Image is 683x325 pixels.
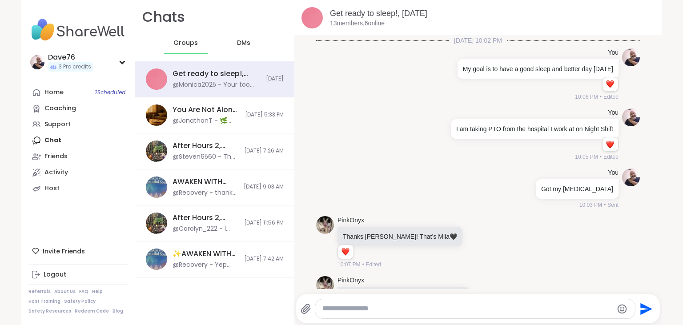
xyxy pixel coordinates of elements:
div: AWAKEN WITH BEAUTIFUL SOULS, [DATE] [173,177,238,187]
a: Activity [28,165,128,181]
img: Get ready to sleep!, Oct 06 [146,68,167,90]
span: • [600,153,602,161]
textarea: Type your message [322,304,613,313]
img: https://sharewell-space-live.sfo3.digitaloceanspaces.com/user-generated/3172ec22-238d-4018-b8e7-1... [622,169,640,186]
span: • [362,261,364,269]
span: Groups [173,39,198,48]
h4: You [608,108,619,117]
div: @Recovery - thanks bookstar! [173,189,238,197]
button: Reactions: love [605,141,615,148]
img: You Are Not Alone With This, Oct 07 [146,104,167,126]
div: Reaction list [603,137,618,152]
img: https://sharewell-space-live.sfo3.digitaloceanspaces.com/user-generated/3172ec22-238d-4018-b8e7-1... [622,108,640,126]
h4: You [608,169,619,177]
div: You Are Not Alone With This, [DATE] [173,105,240,115]
p: My goal is to have a good sleep and better day [DATE] [463,64,613,73]
img: After Hours 2, Oct 06 [146,140,167,162]
h4: You [608,48,619,57]
a: PinkOnyx [337,216,364,225]
a: Redeem Code [75,308,109,314]
div: Logout [44,270,66,279]
div: Home [44,88,64,97]
div: After Hours 2, [DATE] [173,141,239,151]
button: Send [635,299,655,319]
div: Get ready to sleep!, [DATE] [173,69,261,79]
span: 10:05 PM [575,153,598,161]
div: Reaction list [338,245,354,259]
button: Reactions: love [341,249,350,256]
span: [DATE] [266,75,284,83]
a: Friends [28,148,128,165]
p: Thanks [PERSON_NAME]! That’s Mila [343,232,457,241]
a: Get ready to sleep!, [DATE] [330,9,427,18]
span: 3 Pro credits [59,63,91,71]
div: Invite Friends [28,243,128,259]
img: ShareWell Nav Logo [28,14,128,45]
div: @Steven6560 - That sounds great. Between 3-6 I will see if you are around to chat. Thank you! And... [173,152,239,161]
span: Edited [366,261,381,269]
span: [DATE] 5:33 PM [245,111,284,119]
a: Safety Resources [28,308,71,314]
span: 10:06 PM [575,93,598,101]
a: Host Training [28,298,60,305]
a: FAQ [79,289,88,295]
div: Support [44,120,71,129]
img: After Hours 2, Oct 05 [146,213,167,234]
a: Support [28,116,128,132]
a: Coaching [28,100,128,116]
div: Dave76 [48,52,93,62]
a: Host [28,181,128,197]
div: @Monica2025 - Your too funny! Hopefully you got some rest [173,80,261,89]
span: [DATE] 10:02 PM [449,36,507,45]
img: https://sharewell-space-live.sfo3.digitaloceanspaces.com/user-generated/3d39395a-5486-44ea-9184-d... [316,216,334,234]
span: Edited [603,153,619,161]
span: 10:03 PM [579,201,602,209]
a: Logout [28,267,128,283]
a: Blog [112,308,123,314]
p: Got my [MEDICAL_DATA] [541,185,613,193]
span: 10:07 PM [337,261,360,269]
a: Home2Scheduled [28,84,128,100]
div: ✨AWAKEN WITH BEAUTIFUL SOULS✨, [DATE] [173,249,239,259]
span: [DATE] 11:56 PM [244,219,284,227]
span: [DATE] 9:03 AM [244,183,284,191]
a: Help [92,289,103,295]
img: AWAKEN WITH BEAUTIFUL SOULS, Oct 05 [146,177,167,198]
div: @Recovery - Yep thanks. Even growing up as a young adult I was a big sister to people on the bloc... [173,261,239,269]
span: 🖤 [450,233,457,240]
p: I am taking PTO from the hospital I work at on Night Shift [456,124,613,133]
a: About Us [54,289,76,295]
div: Reaction list [603,77,618,92]
img: Dave76 [30,55,44,69]
span: Sent [607,201,619,209]
span: DMs [237,39,250,48]
div: After Hours 2, [DATE] [173,213,239,223]
button: Emoji picker [617,304,627,314]
img: Get ready to sleep!, Oct 06 [301,7,323,28]
span: 2 Scheduled [94,89,125,96]
p: 13 members, 6 online [330,19,385,28]
img: https://sharewell-space-live.sfo3.digitaloceanspaces.com/user-generated/3172ec22-238d-4018-b8e7-1... [622,48,640,66]
button: Reactions: love [605,81,615,88]
div: Friends [44,152,68,161]
h1: Chats [142,7,185,27]
a: Referrals [28,289,51,295]
div: @Carolyn_222 - I fight I am going to passion party too [173,225,239,233]
span: • [604,201,606,209]
div: Coaching [44,104,76,113]
span: • [600,93,602,101]
img: https://sharewell-space-live.sfo3.digitaloceanspaces.com/user-generated/3d39395a-5486-44ea-9184-d... [316,276,334,294]
div: Activity [44,168,68,177]
span: [DATE] 7:42 AM [244,255,284,263]
span: [DATE] 7:26 AM [244,147,284,155]
span: Edited [603,93,619,101]
div: Host [44,184,60,193]
a: Safety Policy [64,298,96,305]
div: @JonathanT - 🌿 Self-Care Break Announcement 🌿 Hey everyone, I just wanted to share that I’ll be t... [173,116,240,125]
a: PinkOnyx [337,276,364,285]
img: ✨AWAKEN WITH BEAUTIFUL SOULS✨, Oct 04 [146,249,167,270]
